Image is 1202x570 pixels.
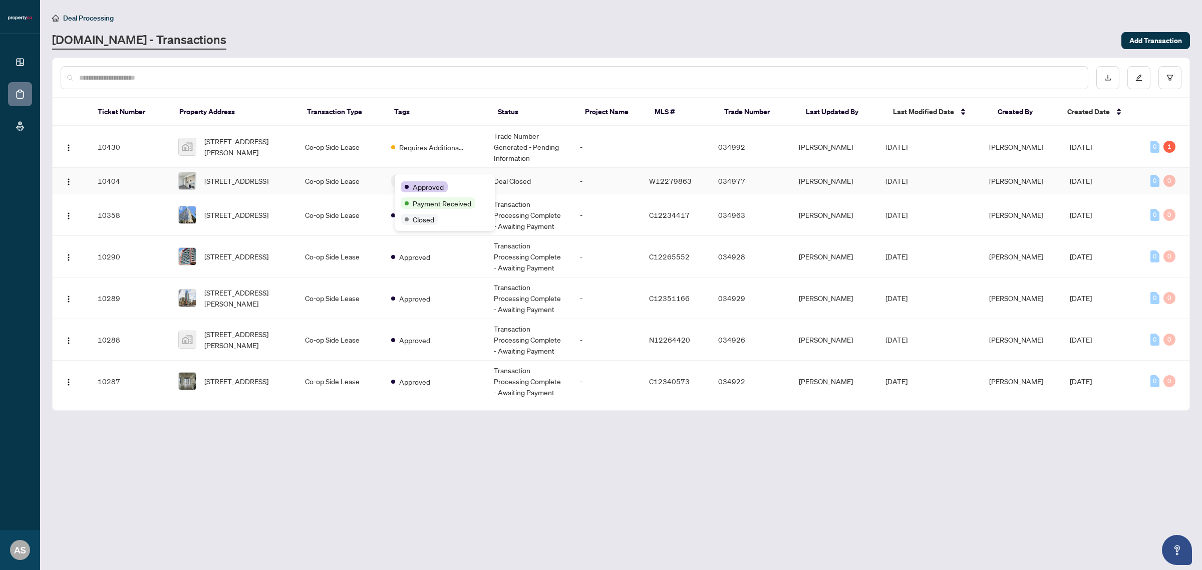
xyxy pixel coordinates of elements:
[1150,141,1159,153] div: 0
[65,295,73,303] img: Logo
[297,194,383,236] td: Co-op Side Lease
[297,319,383,361] td: Co-op Side Lease
[486,236,572,277] td: Transaction Processing Complete - Awaiting Payment
[65,378,73,386] img: Logo
[572,277,641,319] td: -
[8,15,32,21] img: logo
[297,277,383,319] td: Co-op Side Lease
[413,181,444,192] span: Approved
[63,14,114,23] span: Deal Processing
[90,277,170,319] td: 10289
[179,248,196,265] img: thumbnail-img
[65,212,73,220] img: Logo
[649,294,690,303] span: C12351166
[65,178,73,186] img: Logo
[1150,292,1159,304] div: 0
[52,32,226,50] a: [DOMAIN_NAME] - Transactions
[791,236,877,277] td: [PERSON_NAME]
[297,361,383,402] td: Co-op Side Lease
[1070,142,1092,151] span: [DATE]
[885,377,908,386] span: [DATE]
[61,332,77,348] button: Logo
[1163,375,1175,387] div: 0
[572,236,641,277] td: -
[572,194,641,236] td: -
[710,277,791,319] td: 034929
[179,138,196,155] img: thumbnail-img
[649,210,690,219] span: C12234417
[61,173,77,189] button: Logo
[1121,32,1190,49] button: Add Transaction
[399,376,430,387] span: Approved
[885,294,908,303] span: [DATE]
[1129,33,1182,49] span: Add Transaction
[1070,294,1092,303] span: [DATE]
[572,126,641,168] td: -
[486,126,572,168] td: Trade Number Generated - Pending Information
[990,98,1059,126] th: Created By
[1163,334,1175,346] div: 0
[204,175,268,186] span: [STREET_ADDRESS]
[1162,535,1192,565] button: Open asap
[90,98,171,126] th: Ticket Number
[399,335,430,346] span: Approved
[1163,250,1175,262] div: 0
[647,98,716,126] th: MLS #
[490,98,577,126] th: Status
[1096,66,1119,89] button: download
[1158,66,1181,89] button: filter
[893,106,954,117] span: Last Modified Date
[1070,176,1092,185] span: [DATE]
[989,335,1043,344] span: [PERSON_NAME]
[989,294,1043,303] span: [PERSON_NAME]
[90,126,170,168] td: 10430
[885,142,908,151] span: [DATE]
[710,361,791,402] td: 034922
[791,361,877,402] td: [PERSON_NAME]
[791,277,877,319] td: [PERSON_NAME]
[204,136,289,158] span: [STREET_ADDRESS][PERSON_NAME]
[1127,66,1150,89] button: edit
[710,194,791,236] td: 034963
[386,98,490,126] th: Tags
[65,337,73,345] img: Logo
[486,361,572,402] td: Transaction Processing Complete - Awaiting Payment
[989,176,1043,185] span: [PERSON_NAME]
[989,377,1043,386] span: [PERSON_NAME]
[179,331,196,348] img: thumbnail-img
[798,98,885,126] th: Last Updated By
[710,236,791,277] td: 034928
[1150,334,1159,346] div: 0
[885,98,990,126] th: Last Modified Date
[710,319,791,361] td: 034926
[90,236,170,277] td: 10290
[486,277,572,319] td: Transaction Processing Complete - Awaiting Payment
[204,209,268,220] span: [STREET_ADDRESS]
[14,543,26,557] span: AS
[399,293,430,304] span: Approved
[90,319,170,361] td: 10288
[791,319,877,361] td: [PERSON_NAME]
[791,168,877,194] td: [PERSON_NAME]
[61,139,77,155] button: Logo
[486,319,572,361] td: Transaction Processing Complete - Awaiting Payment
[572,319,641,361] td: -
[572,168,641,194] td: -
[885,335,908,344] span: [DATE]
[1166,74,1173,81] span: filter
[395,175,416,186] span: 3 Tags
[90,168,170,194] td: 10404
[179,206,196,223] img: thumbnail-img
[179,172,196,189] img: thumbnail-img
[1070,252,1092,261] span: [DATE]
[710,168,791,194] td: 034977
[297,126,383,168] td: Co-op Side Lease
[1070,210,1092,219] span: [DATE]
[885,210,908,219] span: [DATE]
[1104,74,1111,81] span: download
[1150,250,1159,262] div: 0
[299,98,386,126] th: Transaction Type
[1163,209,1175,221] div: 0
[1150,375,1159,387] div: 0
[989,142,1043,151] span: [PERSON_NAME]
